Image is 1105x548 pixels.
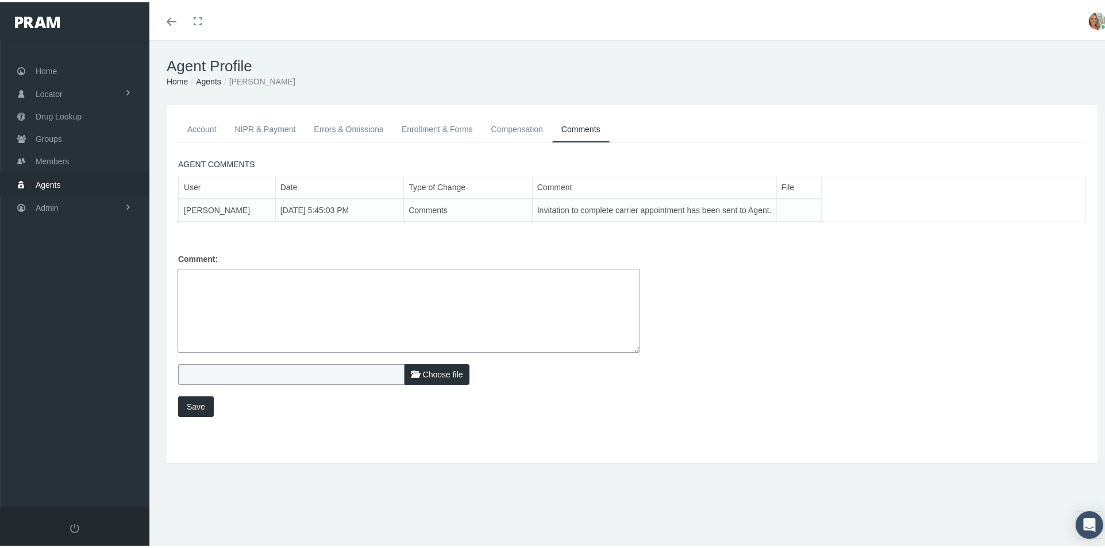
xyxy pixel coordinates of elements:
label: Comment: [170,246,226,267]
span: Drug Lookup [36,103,82,125]
td: [DATE] 5:45:03 PM [275,196,404,219]
td: Invitation to complete carrier appointment has been sent to Agent. [532,196,776,219]
th: Comment [532,174,776,196]
a: Home [167,75,188,84]
span: Choose file [423,368,463,377]
span: Agents [36,172,61,194]
th: Type of Change [404,174,533,196]
h1: Agent Profile [167,55,1098,73]
th: File [776,174,821,196]
td: Comments [404,196,533,219]
th: Date [275,174,404,196]
img: PRAM_20_x_78.png [15,14,60,26]
span: Groups [36,126,62,148]
span: Admin [36,195,59,217]
a: Comments [552,114,610,140]
a: Enrollment & Forms [392,114,482,140]
button: Save [178,394,214,415]
th: User [179,174,276,196]
a: Agents [196,75,221,84]
span: Home [36,58,57,80]
span: Save [187,400,205,409]
a: NIPR & Payment [226,114,305,140]
a: Account [178,114,226,140]
td: [PERSON_NAME] [179,196,276,219]
span: Locator [36,81,63,103]
li: [PERSON_NAME] [221,73,295,86]
div: Open Intercom Messenger [1076,509,1103,537]
a: Compensation [482,114,552,140]
span: Members [36,148,69,170]
h5: AGENT COMMENTS [178,157,1086,167]
a: Errors & Omissions [305,114,392,140]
